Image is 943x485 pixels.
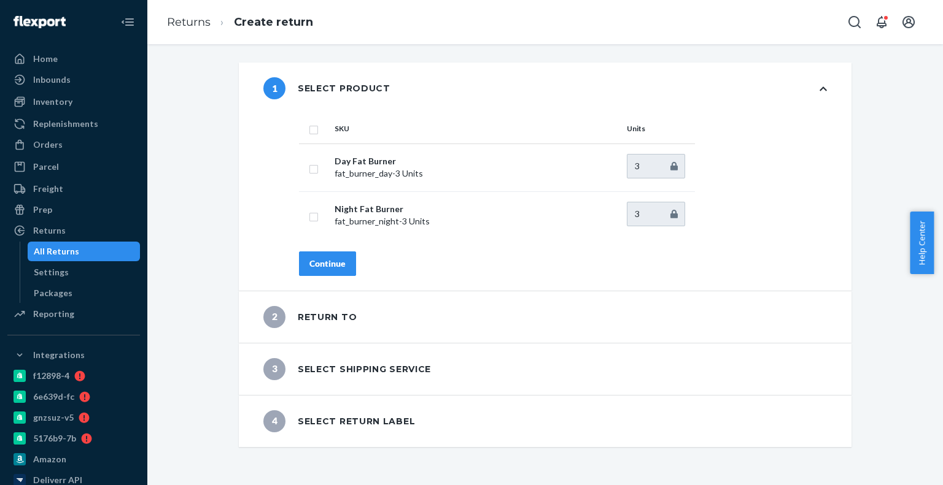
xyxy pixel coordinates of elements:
div: Select shipping service [263,358,431,380]
button: Close Navigation [115,10,140,34]
a: Orders [7,135,140,155]
button: Open notifications [869,10,894,34]
div: Amazon [33,453,66,465]
div: Select product [263,77,390,99]
div: Integrations [33,349,85,361]
a: Reporting [7,304,140,324]
div: Settings [34,266,69,278]
a: f12898-4 [7,366,140,386]
div: Replenishments [33,118,98,130]
a: Inbounds [7,70,140,90]
a: Home [7,49,140,69]
div: Packages [34,287,72,299]
div: Prep [33,204,52,216]
a: Parcel [7,157,140,177]
div: 5176b9-7b [33,432,76,445]
span: 2 [263,306,285,328]
div: Returns [33,224,66,237]
div: Inbounds [33,74,71,86]
a: Returns [7,221,140,240]
a: Returns [167,15,211,29]
button: Open account menu [896,10,921,34]
div: Home [33,53,58,65]
input: Enter quantity [627,202,685,226]
div: Return to [263,306,357,328]
button: Continue [299,251,356,276]
a: gnzsuz-v5 [7,408,140,427]
a: Replenishments [7,114,140,134]
span: 4 [263,410,285,432]
a: Settings [28,262,141,282]
ol: breadcrumbs [157,4,323,40]
div: Parcel [33,161,59,173]
div: f12898-4 [33,370,69,382]
a: 6e639d-fc [7,387,140,407]
th: Units [622,114,695,143]
a: 5176b9-7b [7,429,140,448]
span: 1 [263,77,285,99]
th: SKU [330,114,622,143]
a: All Returns [28,242,141,261]
div: Freight [33,183,63,195]
button: Help Center [910,212,934,274]
a: Freight [7,179,140,199]
p: fat_burner_day - 3 Units [335,167,617,180]
div: Orders [33,139,63,151]
p: Day Fat Burner [335,155,617,167]
a: Inventory [7,92,140,112]
div: Inventory [33,96,72,108]
span: 3 [263,358,285,380]
a: Amazon [7,449,140,469]
button: Open Search Box [842,10,867,34]
button: Integrations [7,345,140,365]
p: fat_burner_night - 3 Units [335,215,617,227]
a: Create return [234,15,313,29]
div: Select return label [263,410,415,432]
div: gnzsuz-v5 [33,411,74,424]
div: All Returns [34,245,79,258]
div: 6e639d-fc [33,391,74,403]
p: Night Fat Burner [335,203,617,215]
input: Enter quantity [627,154,685,178]
img: Flexport logo [14,16,66,28]
a: Prep [7,200,140,220]
div: Continue [309,258,346,270]
div: Reporting [33,308,74,320]
a: Packages [28,283,141,303]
